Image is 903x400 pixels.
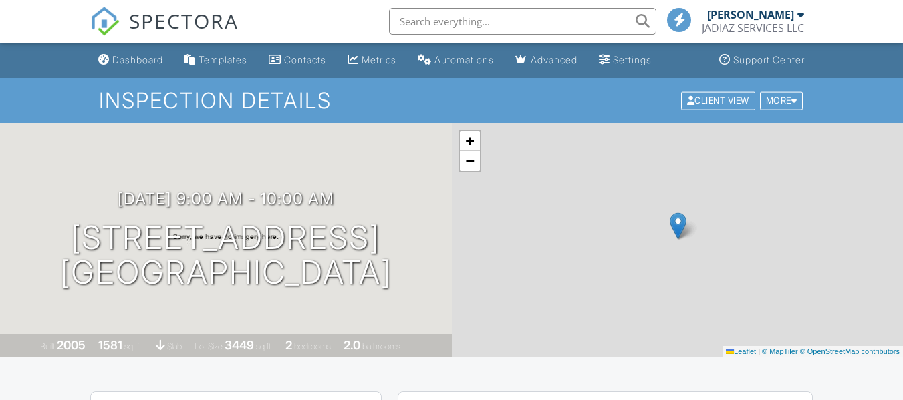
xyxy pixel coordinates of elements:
[613,54,652,65] div: Settings
[99,89,804,112] h1: Inspection Details
[60,220,392,291] h1: [STREET_ADDRESS] [GEOGRAPHIC_DATA]
[129,7,239,35] span: SPECTORA
[460,131,480,151] a: Zoom in
[760,91,803,110] div: More
[284,54,326,65] div: Contacts
[112,54,163,65] div: Dashboard
[460,151,480,171] a: Zoom out
[762,347,798,355] a: © MapTiler
[263,48,332,73] a: Contacts
[800,347,900,355] a: © OpenStreetMap contributors
[199,54,247,65] div: Templates
[714,48,810,73] a: Support Center
[707,8,794,21] div: [PERSON_NAME]
[670,212,686,240] img: Marker
[594,48,657,73] a: Settings
[285,338,292,352] div: 2
[362,54,396,65] div: Metrics
[680,95,759,105] a: Client View
[225,338,254,352] div: 3449
[124,341,143,351] span: sq. ft.
[57,338,86,352] div: 2005
[118,190,334,208] h3: [DATE] 9:00 am - 10:00 am
[681,91,755,110] div: Client View
[256,341,273,351] span: sq.ft.
[510,48,583,73] a: Advanced
[362,341,400,351] span: bathrooms
[342,48,402,73] a: Metrics
[98,338,122,352] div: 1581
[412,48,499,73] a: Automations (Basic)
[294,341,331,351] span: bedrooms
[179,48,253,73] a: Templates
[167,341,182,351] span: slab
[90,7,120,36] img: The Best Home Inspection Software - Spectora
[531,54,577,65] div: Advanced
[434,54,494,65] div: Automations
[93,48,168,73] a: Dashboard
[195,341,223,351] span: Lot Size
[465,132,474,149] span: +
[726,347,756,355] a: Leaflet
[465,152,474,169] span: −
[389,8,656,35] input: Search everything...
[40,341,55,351] span: Built
[344,338,360,352] div: 2.0
[90,18,239,46] a: SPECTORA
[702,21,804,35] div: JADIAZ SERVICES LLC
[758,347,760,355] span: |
[733,54,805,65] div: Support Center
